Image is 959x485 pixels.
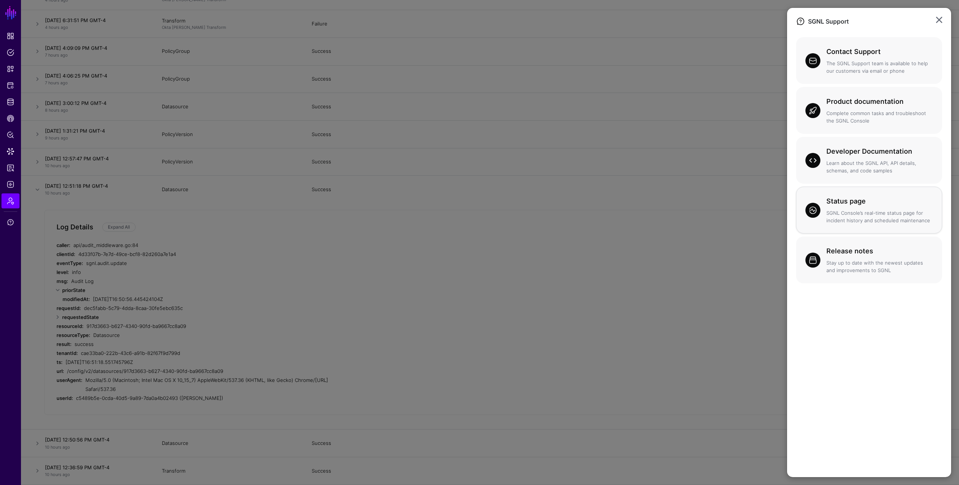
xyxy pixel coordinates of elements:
h3: Developer Documentation [826,146,933,157]
h3: Release notes [826,246,933,256]
p: SGNL Console’s real-time status page for incident history and scheduled maintenance [826,210,933,224]
a: Product documentationComplete common tasks and troubleshoot the SGNL Console [796,87,942,134]
a: Release notesStay up to date with the newest updates and improvements to SGNL [796,237,942,283]
h2: SGNL Support [808,17,942,25]
p: Learn about the SGNL API, API details, schemas, and code samples [826,160,933,174]
a: Developer DocumentationLearn about the SGNL API, API details, schemas, and code samples [796,137,942,184]
h3: Product documentation [826,96,933,107]
h3: Contact Support [826,46,933,57]
p: Stay up to date with the newest updates and improvements to SGNL [826,259,933,274]
h3: Status page [826,196,933,207]
p: The SGNL Support team is available to help our customers via email or phone [826,60,933,75]
p: Complete common tasks and troubleshoot the SGNL Console [826,110,933,124]
a: Status pageSGNL Console’s real-time status page for incident history and scheduled maintenance [796,187,942,234]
